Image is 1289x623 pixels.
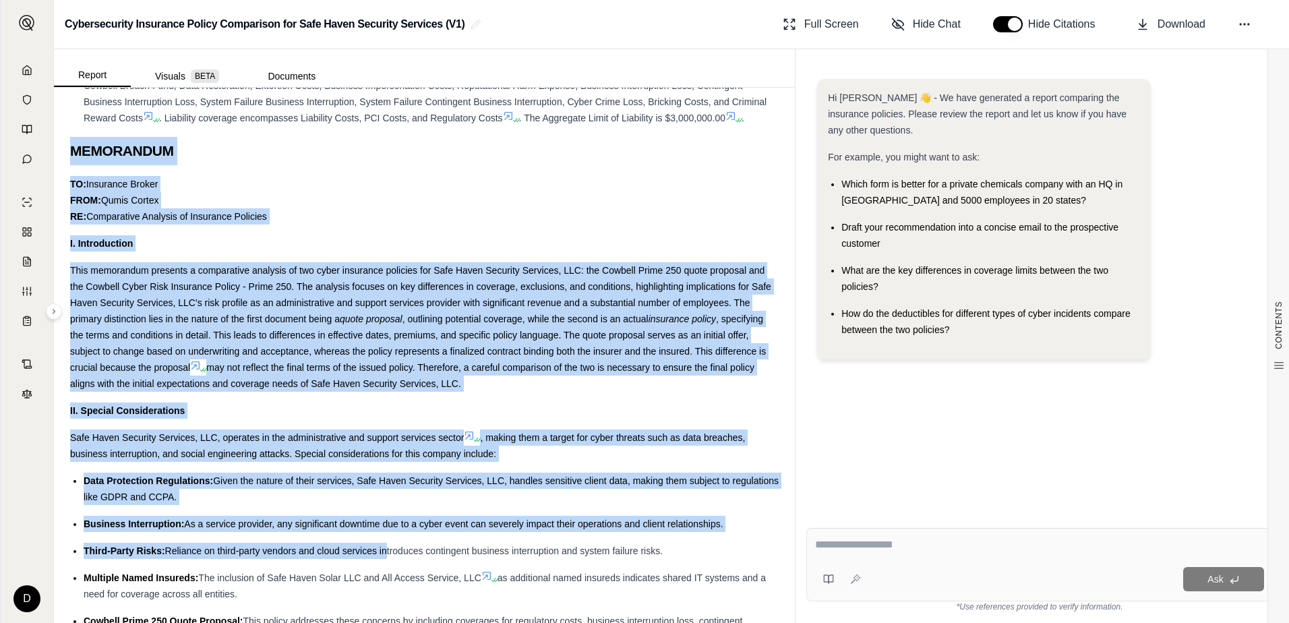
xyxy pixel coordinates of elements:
button: Ask [1183,567,1264,591]
h2: MEMORANDUM [70,137,779,165]
span: As a service provider, any significant downtime due to a cyber event can severely impact their op... [184,518,723,529]
span: , making them a target for cyber threats such as data breaches, business interruption, and social... [70,432,745,459]
span: How do the deductibles for different types of cyber incidents compare between the two policies? [841,308,1131,335]
span: This memorandum presents a comparative analysis of two cyber insurance policies for Safe Haven Se... [70,265,771,324]
a: Custom Report [9,278,45,305]
span: What are the key differences in coverage limits between the two policies? [841,265,1108,292]
span: For example, you might want to ask: [828,152,980,162]
span: CONTENTS [1273,301,1284,349]
span: , outlining potential coverage, while the second is an actual [402,314,649,324]
span: , specifying the terms and conditions in detail. This leads to differences in effective dates, pr... [70,314,766,373]
button: Expand sidebar [46,303,62,320]
div: *Use references provided to verify information. [806,601,1273,612]
span: Safe Haven Security Services, LLC, operates in the administrative and support services sector [70,432,464,443]
button: Expand sidebar [13,9,40,36]
span: Hi [PERSON_NAME] 👋 - We have generated a report comparing the insurance policies. Please review t... [828,92,1127,136]
span: Which form is better for a private chemicals company with an HQ in [GEOGRAPHIC_DATA] and 5000 emp... [841,179,1122,206]
strong: TO: [70,179,86,189]
a: Single Policy [9,189,45,216]
button: Documents [243,65,340,87]
span: Qumis Cortex [101,195,159,206]
a: Chat [9,146,45,173]
a: Coverage Table [9,307,45,334]
strong: I. Introduction [70,238,133,249]
span: Comparative Analysis of Insurance Policies [86,211,267,222]
a: Prompt Library [9,116,45,143]
span: . The Aggregate Limit of Liability is $3,000,000.00 [519,113,725,123]
a: Policy Comparisons [9,218,45,245]
span: may not reflect the final terms of the issued policy. Therefore, a careful comparison of the two ... [70,362,754,389]
a: Legal Search Engine [9,380,45,407]
span: The inclusion of Safe Haven Solar LLC and All Access Service, LLC [198,572,481,583]
button: Visuals [131,65,243,87]
span: . It includes coverages such as Cowbell Breach Fund, Data Restoration, Extortion Costs, Business ... [84,64,772,123]
span: Hide Chat [913,16,961,32]
button: Hide Chat [886,11,966,38]
span: Multiple Named Insureds: [84,572,198,583]
button: Full Screen [777,11,864,38]
strong: II. Special Considerations [70,405,185,416]
span: Given the nature of their services, Safe Haven Security Services, LLC, handles sensitive client d... [84,475,779,502]
span: BETA [191,69,219,83]
span: Hide Citations [1028,16,1104,32]
span: Download [1158,16,1205,32]
span: as additional named insureds indicates shared IT systems and a need for coverage across all entit... [84,572,766,599]
span: . [742,113,744,123]
button: Download [1131,11,1211,38]
button: Report [54,64,131,87]
span: Data Protection Regulations: [84,475,213,486]
strong: RE: [70,211,86,222]
a: Contract Analysis [9,351,45,378]
span: Ask [1207,574,1223,585]
a: Claim Coverage [9,248,45,275]
span: Reliance on third-party vendors and cloud services introduces contingent business interruption an... [165,545,663,556]
span: . Liability coverage encompasses Liability Costs, PCI Costs, and Regulatory Costs [159,113,503,123]
span: Insurance Broker [86,179,158,189]
a: Documents Vault [9,86,45,113]
em: quote proposal [340,314,402,324]
span: Draft your recommendation into a concise email to the prospective customer [841,222,1118,249]
strong: FROM: [70,195,101,206]
em: insurance policy [649,314,716,324]
span: Business Interruption: [84,518,184,529]
img: Expand sidebar [19,15,35,31]
h2: Cybersecurity Insurance Policy Comparison for Safe Haven Security Services (V1) [65,12,465,36]
span: Full Screen [804,16,859,32]
a: Home [9,57,45,84]
div: D [13,585,40,612]
span: Third-Party Risks: [84,545,165,556]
